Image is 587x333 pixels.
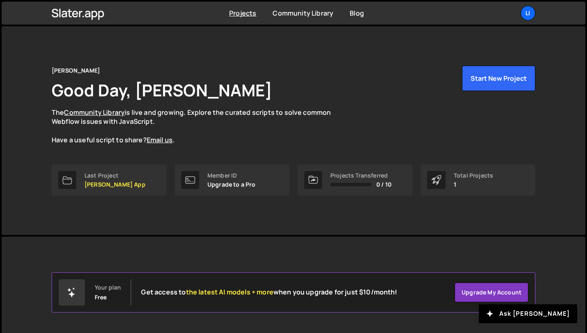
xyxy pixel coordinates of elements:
[52,66,100,75] div: [PERSON_NAME]
[454,181,493,188] p: 1
[95,284,121,291] div: Your plan
[330,172,391,179] div: Projects Transferred
[229,9,256,18] a: Projects
[186,287,273,297] span: the latest AI models + more
[207,172,256,179] div: Member ID
[64,108,125,117] a: Community Library
[521,6,535,21] a: Li
[350,9,364,18] a: Blog
[454,172,493,179] div: Total Projects
[141,288,397,296] h2: Get access to when you upgrade for just $10/month!
[376,181,391,188] span: 0 / 10
[95,294,107,301] div: Free
[84,172,146,179] div: Last Project
[207,181,256,188] p: Upgrade to a Pro
[455,283,528,302] a: Upgrade my account
[147,135,173,144] a: Email us
[84,181,146,188] p: [PERSON_NAME] App
[273,9,333,18] a: Community Library
[462,66,535,91] button: Start New Project
[52,164,166,196] a: Last Project [PERSON_NAME] App
[479,304,577,323] button: Ask [PERSON_NAME]
[52,79,272,101] h1: Good Day, [PERSON_NAME]
[52,108,347,145] p: The is live and growing. Explore the curated scripts to solve common Webflow issues with JavaScri...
